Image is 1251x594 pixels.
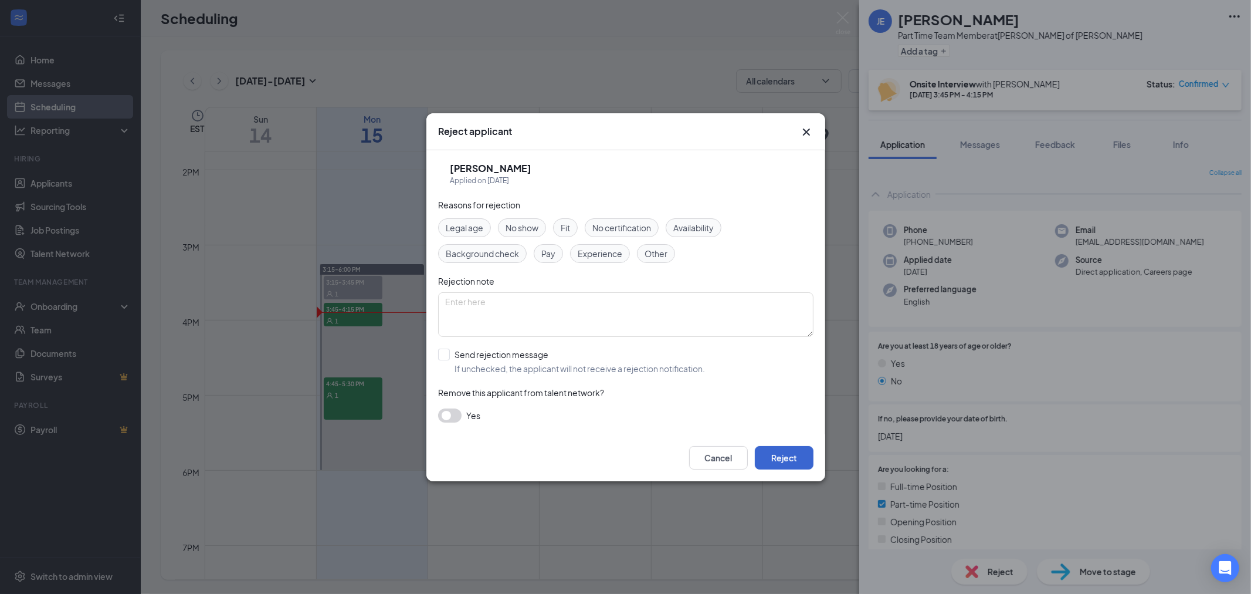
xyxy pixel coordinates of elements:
[438,200,520,210] span: Reasons for rejection
[755,446,813,470] button: Reject
[645,247,667,260] span: Other
[541,247,555,260] span: Pay
[673,221,714,234] span: Availability
[438,125,512,138] h3: Reject applicant
[799,125,813,139] button: Close
[438,387,604,398] span: Remove this applicant from talent network?
[446,221,483,234] span: Legal age
[466,409,480,423] span: Yes
[689,446,748,470] button: Cancel
[592,221,651,234] span: No certification
[1211,554,1239,582] div: Open Intercom Messenger
[506,221,538,234] span: No show
[578,247,622,260] span: Experience
[561,221,570,234] span: Fit
[446,247,519,260] span: Background check
[799,125,813,139] svg: Cross
[438,276,494,286] span: Rejection note
[450,162,531,175] h5: [PERSON_NAME]
[450,175,531,187] div: Applied on [DATE]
